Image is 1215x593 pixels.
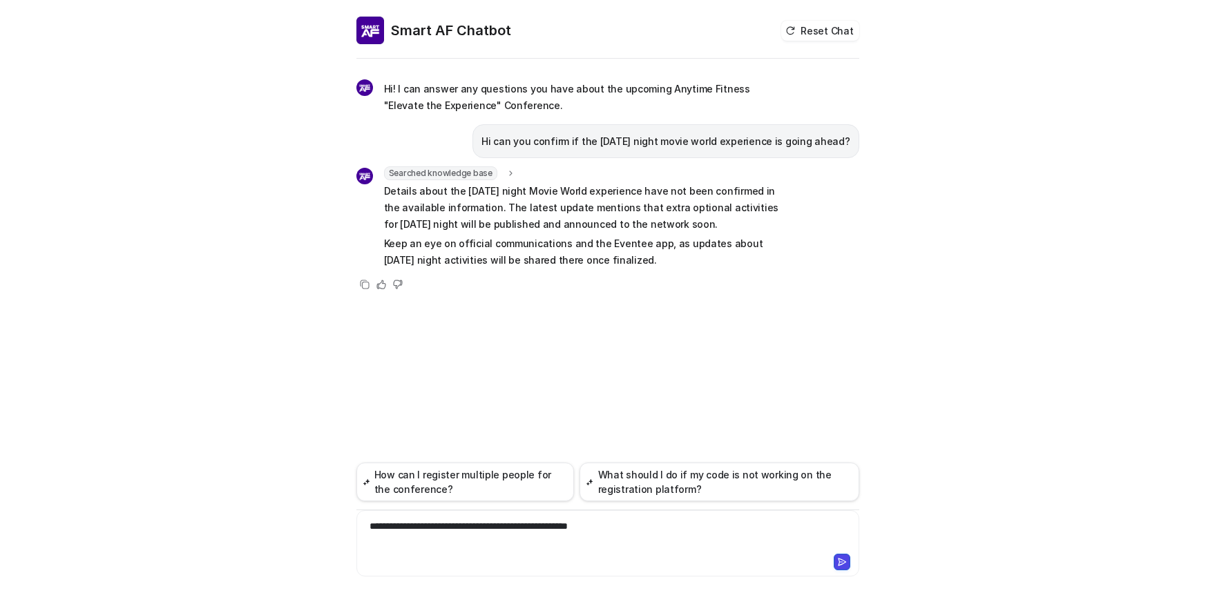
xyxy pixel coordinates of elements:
[580,463,859,501] button: What should I do if my code is not working on the registration platform?
[356,168,373,184] img: Widget
[384,183,788,233] p: Details about the [DATE] night Movie World experience have not been confirmed in the available in...
[781,21,859,41] button: Reset Chat
[384,235,788,269] p: Keep an eye on official communications and the Eventee app, as updates about [DATE] night activit...
[384,166,497,180] span: Searched knowledge base
[481,133,850,150] p: Hi can you confirm if the [DATE] night movie world experience is going ahead?
[384,81,788,114] p: Hi! I can answer any questions you have about the upcoming Anytime Fitness "Elevate the Experienc...
[356,17,384,44] img: Widget
[391,21,511,40] h2: Smart AF Chatbot
[356,463,575,501] button: How can I register multiple people for the conference?
[356,79,373,96] img: Widget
